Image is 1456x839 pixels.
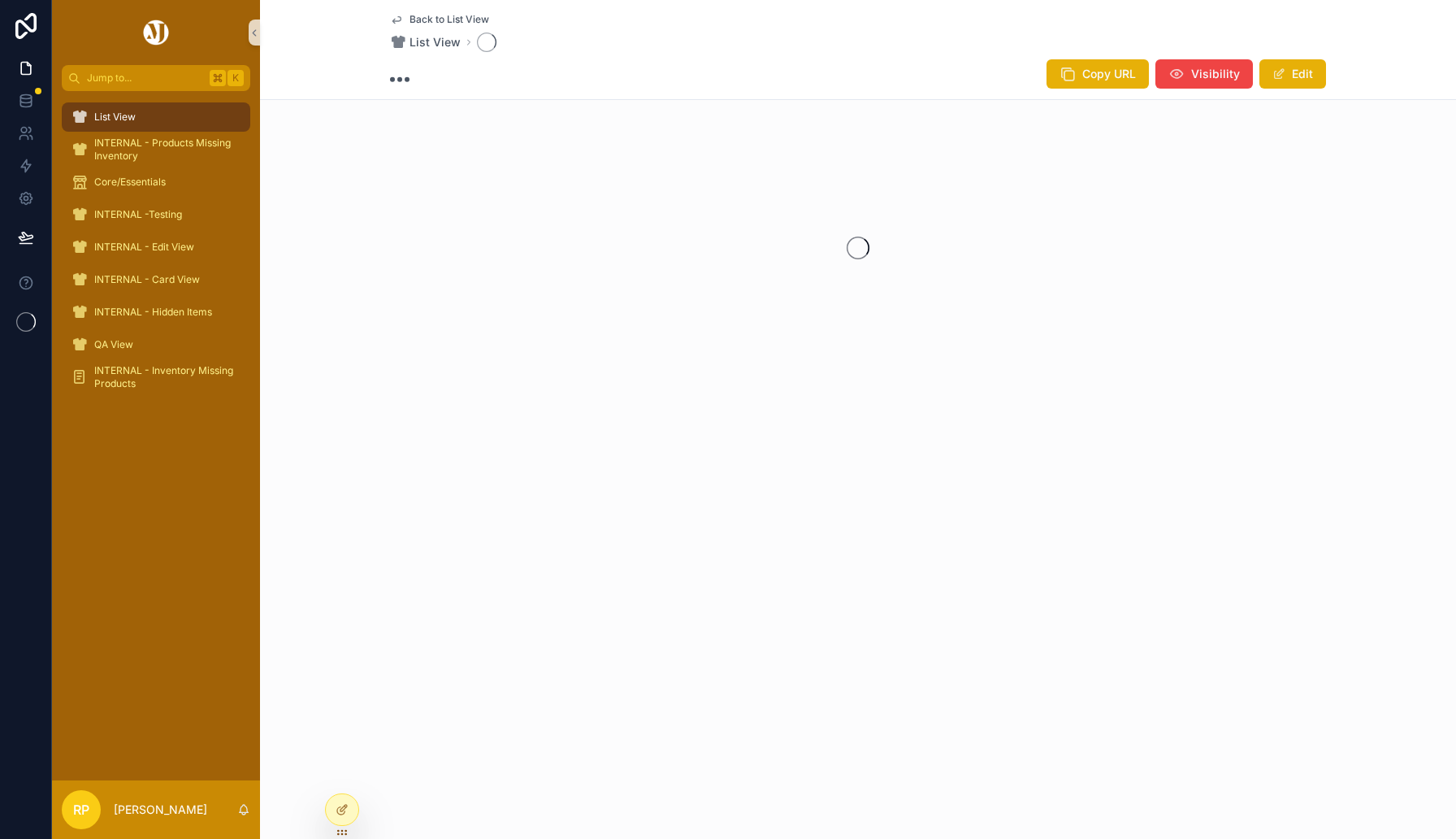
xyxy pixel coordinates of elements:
span: INTERNAL - Inventory Missing Products [94,364,234,390]
button: Visibility [1155,59,1253,89]
span: QA View [94,338,133,351]
button: Copy URL [1046,59,1149,89]
span: Jump to... [87,72,203,85]
span: INTERNAL - Products Missing Inventory [94,137,234,163]
a: List View [390,34,461,50]
span: INTERNAL - Card View [94,273,200,286]
a: INTERNAL - Card View [62,265,250,294]
img: App logo [141,20,171,46]
a: Back to List View [390,13,489,26]
span: INTERNAL -Testing [94,208,182,221]
a: INTERNAL - Hidden Items [62,298,250,327]
button: Jump to...K [62,65,250,91]
a: Core/Essentials [62,167,250,197]
span: List View [94,111,136,124]
a: INTERNAL - Products Missing Inventory [62,135,250,164]
span: K [229,72,242,85]
span: Visibility [1191,66,1240,82]
span: INTERNAL - Hidden Items [94,306,212,319]
a: QA View [62,330,250,359]
span: RP [73,800,89,819]
a: INTERNAL - Edit View [62,233,250,262]
span: Copy URL [1082,66,1136,82]
span: Core/Essentials [94,176,166,189]
p: [PERSON_NAME] [114,802,207,818]
div: scrollable content [52,91,260,413]
a: INTERNAL - Inventory Missing Products [62,363,250,392]
span: INTERNAL - Edit View [94,241,194,254]
a: INTERNAL -Testing [62,200,250,229]
a: List View [62,102,250,132]
button: Edit [1259,59,1326,89]
span: List View [409,34,461,50]
span: Back to List View [409,13,489,26]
